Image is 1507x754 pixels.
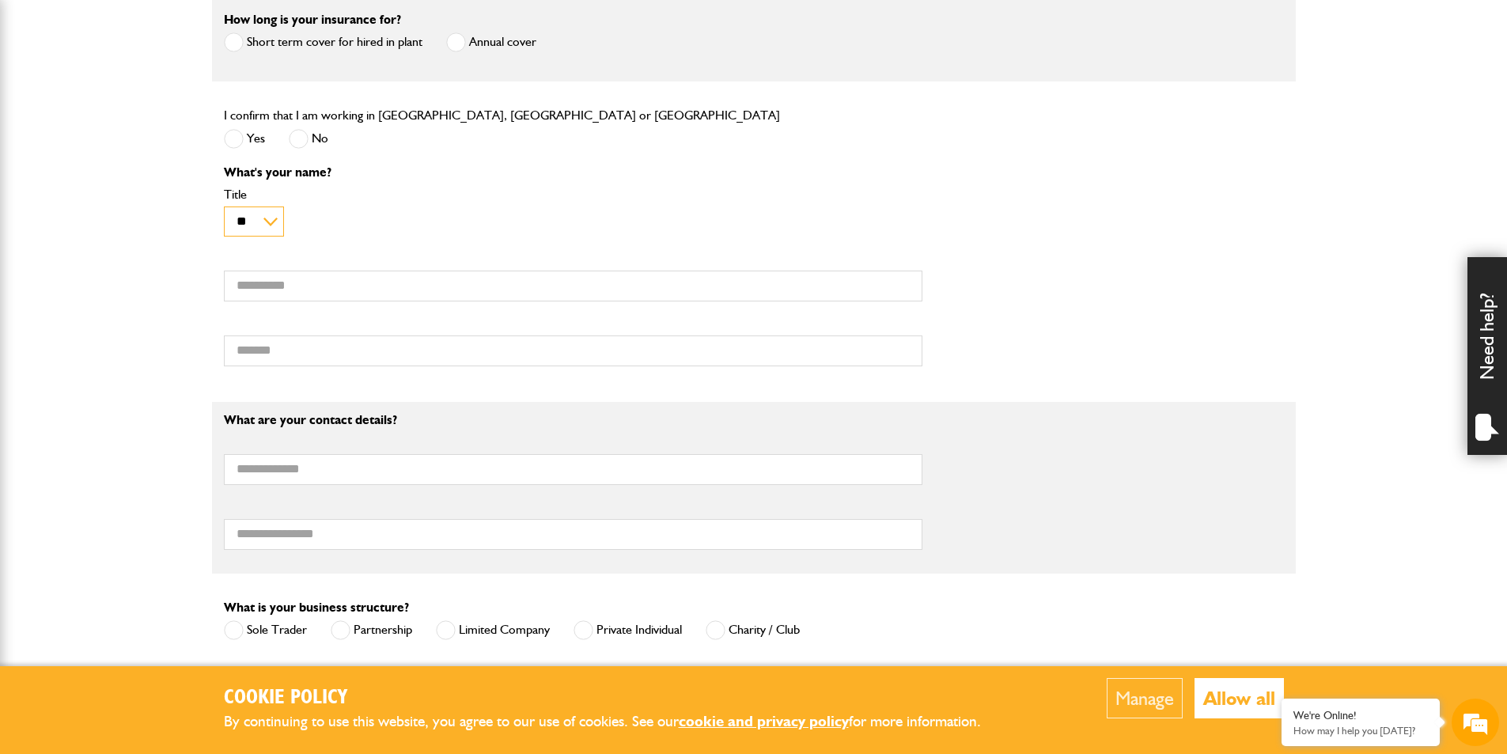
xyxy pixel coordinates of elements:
[259,8,297,46] div: Minimize live chat window
[1293,709,1428,722] div: We're Online!
[224,109,780,122] label: I confirm that I am working in [GEOGRAPHIC_DATA], [GEOGRAPHIC_DATA] or [GEOGRAPHIC_DATA]
[224,166,922,179] p: What's your name?
[1293,725,1428,737] p: How may I help you today?
[1107,678,1183,718] button: Manage
[679,712,849,730] a: cookie and privacy policy
[21,146,289,181] input: Enter your last name
[1467,257,1507,455] div: Need help?
[224,129,265,149] label: Yes
[289,129,328,149] label: No
[82,89,266,109] div: Chat with us now
[27,88,66,110] img: d_20077148190_company_1631870298795_20077148190
[21,286,289,474] textarea: Type your message and hit 'Enter'
[446,32,536,52] label: Annual cover
[224,13,401,26] label: How long is your insurance for?
[224,686,1007,710] h2: Cookie Policy
[224,188,922,201] label: Title
[224,620,307,640] label: Sole Trader
[706,620,800,640] label: Charity / Club
[215,487,287,509] em: Start Chat
[224,601,409,614] label: What is your business structure?
[574,620,682,640] label: Private Individual
[224,710,1007,734] p: By continuing to use this website, you agree to our use of cookies. See our for more information.
[224,32,422,52] label: Short term cover for hired in plant
[331,620,412,640] label: Partnership
[1195,678,1284,718] button: Allow all
[436,620,550,640] label: Limited Company
[224,414,922,426] p: What are your contact details?
[21,193,289,228] input: Enter your email address
[21,240,289,275] input: Enter your phone number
